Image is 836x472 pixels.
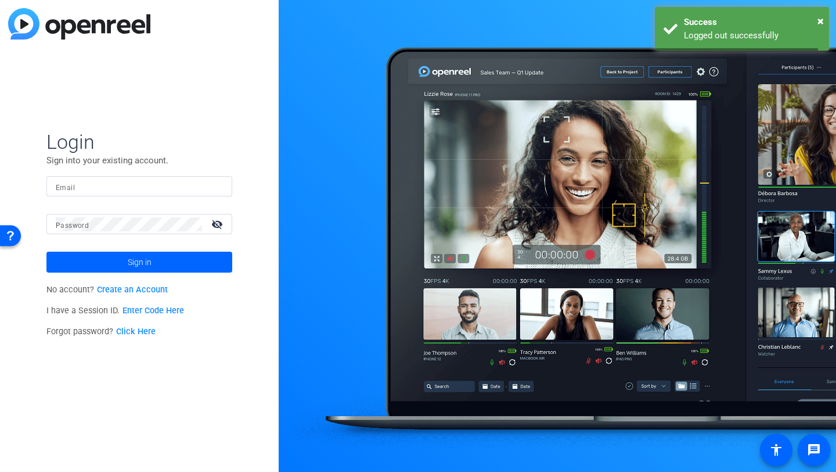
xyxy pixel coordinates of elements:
button: Sign in [46,252,232,273]
div: Logged out successfully [684,29,820,42]
mat-icon: visibility_off [204,216,232,233]
img: blue-gradient.svg [8,8,150,40]
mat-label: Email [56,184,75,192]
mat-icon: message [807,443,821,457]
span: Sign in [128,248,152,277]
a: Create an Account [97,285,168,295]
span: × [817,14,824,28]
mat-label: Password [56,221,89,230]
a: Enter Code Here [122,306,184,316]
input: Enter Email Address [56,180,223,194]
mat-icon: accessibility [769,443,783,457]
button: Close [817,12,824,30]
span: Login [46,130,232,154]
div: Success [684,16,820,29]
span: I have a Session ID. [46,306,184,316]
p: Sign into your existing account. [46,154,232,167]
span: No account? [46,285,168,295]
a: Click Here [116,327,156,337]
span: Forgot password? [46,327,156,337]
